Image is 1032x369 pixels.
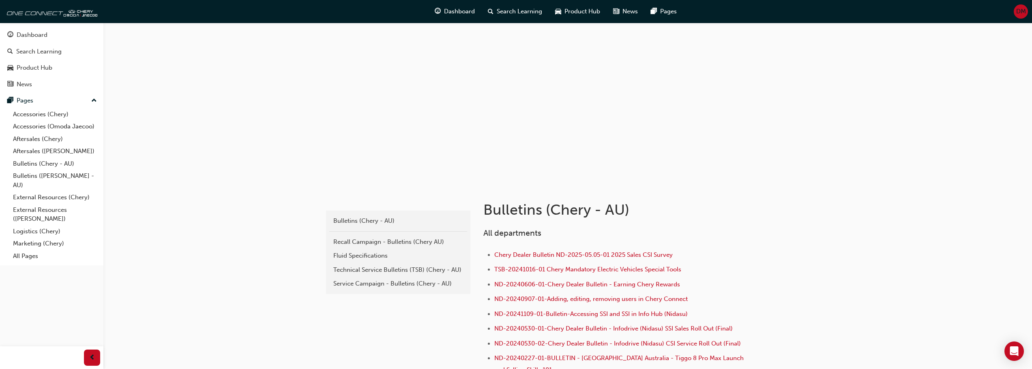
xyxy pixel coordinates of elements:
[7,32,13,39] span: guage-icon
[10,250,100,262] a: All Pages
[3,28,100,43] a: Dashboard
[333,251,463,260] div: Fluid Specifications
[10,170,100,191] a: Bulletins ([PERSON_NAME] - AU)
[333,279,463,288] div: Service Campaign - Bulletins (Chery - AU)
[494,310,688,318] a: ND-20241109-01-Bulletin-Accessing SSI and SSI in Info Hub (Nidasu)
[494,325,733,332] a: ND-20240530-01-Chery Dealer Bulletin - Infodrive (Nidasu) SSI Sales Roll Out (Final)
[488,6,493,17] span: search-icon
[329,249,467,263] a: Fluid Specifications
[10,108,100,121] a: Accessories (Chery)
[651,6,657,17] span: pages-icon
[10,145,100,158] a: Aftersales ([PERSON_NAME])
[555,6,561,17] span: car-icon
[10,133,100,145] a: Aftersales (Chery)
[494,281,680,288] a: ND-20240606-01-Chery Dealer Bulletin - Earning Chery Rewards
[481,3,549,20] a: search-iconSearch Learning
[17,30,47,40] div: Dashboard
[607,3,644,20] a: news-iconNews
[3,93,100,108] button: Pages
[494,266,681,273] a: TSB-20241016-01 Chery Mandatory Electric Vehicles Special Tools
[494,340,741,347] a: ND-20240530-02-Chery Dealer Bulletin - Infodrive (Nidasu) CSI Service Roll Out (Final)
[494,251,673,258] a: Chery Dealer Bulletin ND-2025-05.05-01 2025 Sales CSI Survey
[333,265,463,275] div: Technical Service Bulletins (TSB) (Chery - AU)
[10,204,100,225] a: External Resources ([PERSON_NAME])
[329,263,467,277] a: Technical Service Bulletins (TSB) (Chery - AU)
[333,237,463,247] div: Recall Campaign - Bulletins (Chery AU)
[10,237,100,250] a: Marketing (Chery)
[333,216,463,226] div: Bulletins (Chery - AU)
[428,3,481,20] a: guage-iconDashboard
[549,3,607,20] a: car-iconProduct Hub
[3,26,100,93] button: DashboardSearch LearningProduct HubNews
[329,214,467,228] a: Bulletins (Chery - AU)
[91,96,97,106] span: up-icon
[644,3,683,20] a: pages-iconPages
[10,225,100,238] a: Logistics (Chery)
[7,81,13,88] span: news-icon
[10,158,100,170] a: Bulletins (Chery - AU)
[622,7,638,16] span: News
[483,228,541,238] span: All departments
[89,353,95,363] span: prev-icon
[494,295,688,303] a: ND-20240907-01-Adding, editing, removing users in Chery Connect
[4,3,97,19] img: oneconnect
[483,201,749,219] h1: Bulletins (Chery - AU)
[7,97,13,105] span: pages-icon
[564,7,600,16] span: Product Hub
[17,63,52,73] div: Product Hub
[1014,4,1028,19] button: DM
[435,6,441,17] span: guage-icon
[16,47,62,56] div: Search Learning
[17,80,32,89] div: News
[444,7,475,16] span: Dashboard
[7,64,13,72] span: car-icon
[497,7,542,16] span: Search Learning
[17,96,33,105] div: Pages
[329,235,467,249] a: Recall Campaign - Bulletins (Chery AU)
[1016,7,1026,16] span: DM
[7,48,13,55] span: search-icon
[329,277,467,291] a: Service Campaign - Bulletins (Chery - AU)
[660,7,677,16] span: Pages
[3,44,100,59] a: Search Learning
[10,120,100,133] a: Accessories (Omoda Jaecoo)
[3,77,100,92] a: News
[613,6,619,17] span: news-icon
[3,60,100,75] a: Product Hub
[1004,341,1024,361] div: Open Intercom Messenger
[10,191,100,204] a: External Resources (Chery)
